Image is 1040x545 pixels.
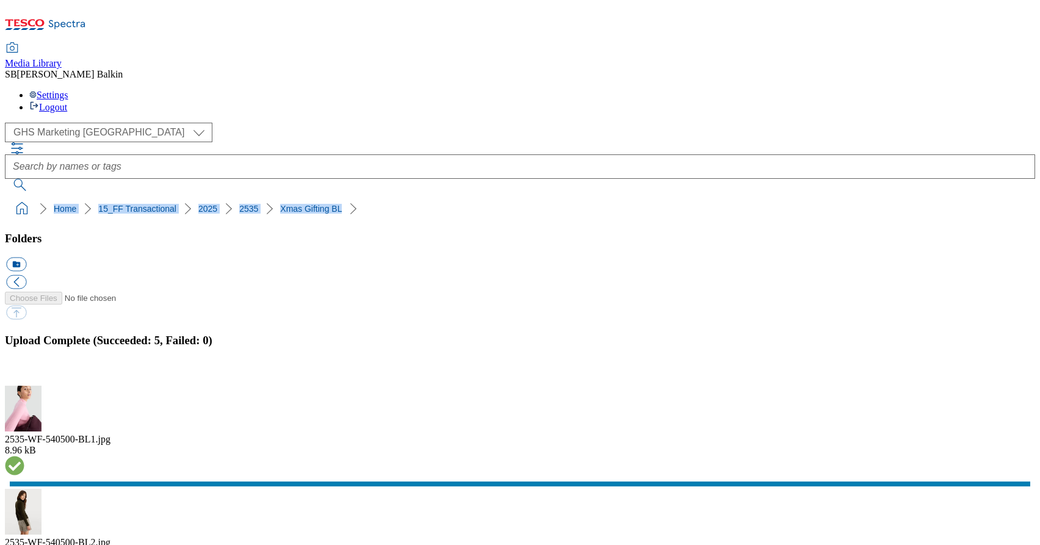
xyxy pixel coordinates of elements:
[5,232,1035,245] h3: Folders
[5,334,1035,347] h3: Upload Complete (Succeeded: 5, Failed: 0)
[5,445,1035,456] div: 8.96 kB
[5,69,17,79] span: SB
[5,58,62,68] span: Media Library
[29,90,68,100] a: Settings
[17,69,123,79] span: [PERSON_NAME] Balkin
[280,204,342,214] a: Xmas Gifting BL
[5,434,1035,445] div: 2535-WF-540500-BL1.jpg
[12,199,32,218] a: home
[5,154,1035,179] input: Search by names or tags
[239,204,258,214] a: 2535
[198,204,217,214] a: 2025
[5,197,1035,220] nav: breadcrumb
[54,204,76,214] a: Home
[98,204,176,214] a: 15_FF Transactional
[5,43,62,69] a: Media Library
[5,386,42,431] img: preview
[29,102,67,112] a: Logout
[5,489,42,535] img: preview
